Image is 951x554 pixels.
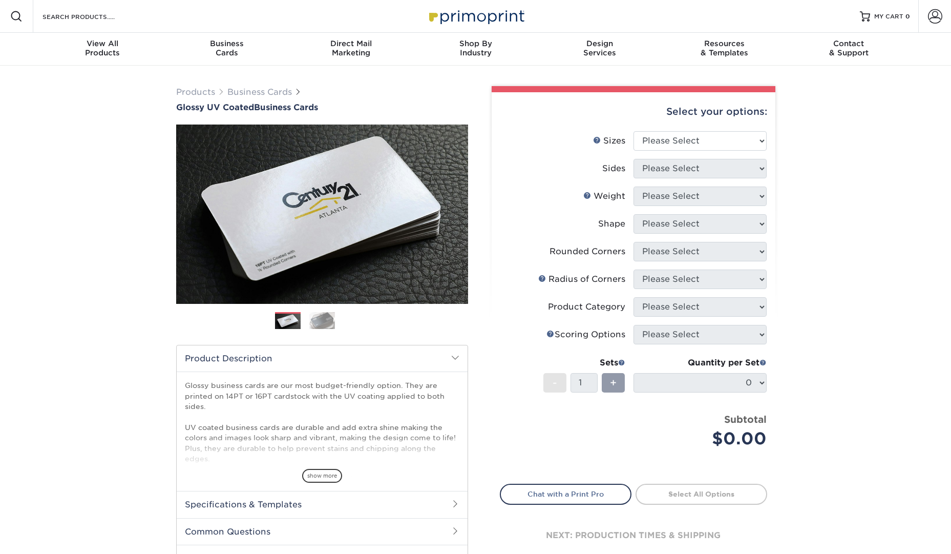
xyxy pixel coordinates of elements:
[641,426,767,451] div: $0.00
[538,39,662,48] span: Design
[413,39,538,57] div: Industry
[176,87,215,97] a: Products
[787,39,911,48] span: Contact
[543,357,625,369] div: Sets
[550,245,625,258] div: Rounded Corners
[227,87,292,97] a: Business Cards
[905,13,910,20] span: 0
[164,39,289,48] span: Business
[185,380,459,516] p: Glossy business cards are our most budget-friendly option. They are printed on 14PT or 16PT cards...
[593,135,625,147] div: Sizes
[553,375,557,391] span: -
[787,33,911,66] a: Contact& Support
[289,39,413,57] div: Marketing
[500,484,631,504] a: Chat with a Print Pro
[177,345,468,372] h2: Product Description
[40,33,165,66] a: View AllProducts
[425,5,527,27] img: Primoprint
[413,33,538,66] a: Shop ByIndustry
[602,162,625,175] div: Sides
[583,190,625,202] div: Weight
[546,329,625,341] div: Scoring Options
[598,218,625,230] div: Shape
[724,414,767,425] strong: Subtotal
[275,309,301,334] img: Business Cards 01
[787,39,911,57] div: & Support
[289,39,413,48] span: Direct Mail
[538,273,625,285] div: Radius of Corners
[610,375,617,391] span: +
[176,102,468,112] h1: Business Cards
[176,102,254,112] span: Glossy UV Coated
[309,312,335,330] img: Business Cards 02
[874,12,903,21] span: MY CART
[40,39,165,48] span: View All
[662,39,787,57] div: & Templates
[538,39,662,57] div: Services
[164,39,289,57] div: Cards
[177,491,468,518] h2: Specifications & Templates
[662,33,787,66] a: Resources& Templates
[289,33,413,66] a: Direct MailMarketing
[176,102,468,112] a: Glossy UV CoatedBusiness Cards
[500,92,767,131] div: Select your options:
[344,308,369,334] img: Business Cards 03
[662,39,787,48] span: Resources
[164,33,289,66] a: BusinessCards
[636,484,767,504] a: Select All Options
[413,39,538,48] span: Shop By
[633,357,767,369] div: Quantity per Set
[302,469,342,483] span: show more
[548,301,625,313] div: Product Category
[41,10,141,23] input: SEARCH PRODUCTS.....
[176,68,468,360] img: Glossy UV Coated 01
[538,33,662,66] a: DesignServices
[177,518,468,545] h2: Common Questions
[40,39,165,57] div: Products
